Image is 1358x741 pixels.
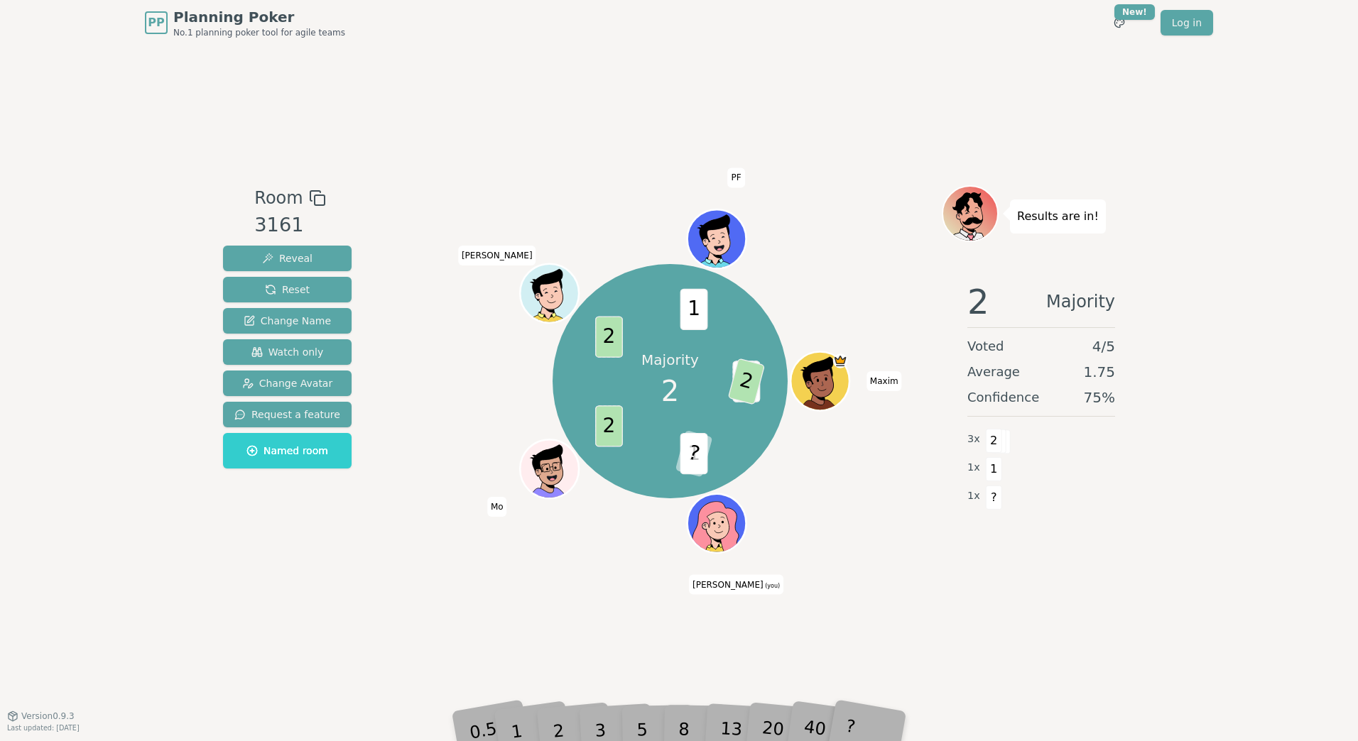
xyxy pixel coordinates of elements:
[487,497,507,517] span: Click to change your name
[641,350,699,370] p: Majority
[764,583,781,589] span: (you)
[967,336,1004,356] span: Voted
[595,316,623,357] span: 2
[689,575,783,595] span: Click to change your name
[1017,207,1099,226] p: Results are in!
[832,353,847,368] span: Maxim is the host
[1107,10,1132,35] button: New!
[7,710,75,722] button: Version0.9.3
[254,185,303,211] span: Room
[967,432,980,447] span: 3 x
[265,282,310,297] span: Reset
[675,430,712,477] span: ?
[727,358,765,405] span: 2
[242,376,333,390] span: Change Avatar
[967,388,1039,407] span: Confidence
[223,308,352,334] button: Change Name
[145,7,345,38] a: PPPlanning PokerNo.1 planning poker tool for agile teams
[223,402,352,427] button: Request a feature
[967,460,980,476] span: 1 x
[7,724,80,732] span: Last updated: [DATE]
[223,370,352,396] button: Change Avatar
[223,277,352,302] button: Reset
[262,251,313,265] span: Reveal
[1114,4,1155,20] div: New!
[986,485,1002,510] span: ?
[967,488,980,504] span: 1 x
[1083,362,1115,382] span: 1.75
[254,211,325,240] div: 3161
[251,345,324,359] span: Watch only
[1092,336,1115,356] span: 4 / 5
[223,339,352,365] button: Watch only
[458,246,536,265] span: Click to change your name
[728,168,745,188] span: Click to change your name
[223,433,352,468] button: Named room
[595,405,623,446] span: 2
[244,314,331,328] span: Change Name
[246,444,328,458] span: Named room
[173,7,345,27] span: Planning Poker
[173,27,345,38] span: No.1 planning poker tool for agile teams
[689,496,744,551] button: Click to change your avatar
[867,371,902,391] span: Click to change your name
[680,288,707,329] span: 1
[223,246,352,271] button: Reveal
[986,457,1002,481] span: 1
[1084,388,1115,407] span: 75 %
[1161,10,1213,35] a: Log in
[661,370,679,412] span: 2
[1046,285,1115,319] span: Majority
[234,407,340,422] span: Request a feature
[967,362,1020,382] span: Average
[986,429,1002,453] span: 2
[21,710,75,722] span: Version 0.9.3
[967,285,989,319] span: 2
[148,14,164,31] span: PP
